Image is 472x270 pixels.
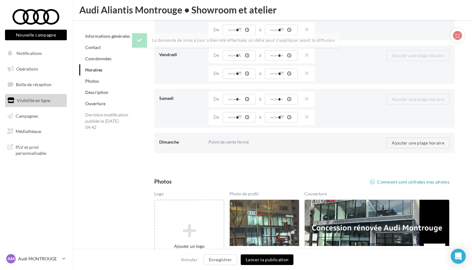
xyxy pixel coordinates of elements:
a: Horaires [85,67,102,72]
button: Annuler [179,256,200,263]
div: Couverture [304,191,450,199]
label: à [259,71,261,76]
span: Visibilité en ligne [17,98,50,103]
label: De [214,71,219,76]
a: Opérations [4,62,68,76]
button: Nouvelle campagne [5,30,67,40]
a: Ouverture [85,101,106,106]
span: Notifications [17,51,42,56]
div: Samedi [159,93,204,104]
button: Enregistrer [204,254,237,265]
label: De [214,97,219,101]
div: Vendredi [159,49,204,60]
label: à [259,53,261,57]
div: Point de vente fermé [209,136,367,148]
a: Boîte de réception [4,78,68,91]
span: Opérations [16,66,38,71]
span: Médiathèque [16,129,41,134]
button: Lancer la publication [241,254,293,265]
a: AM Audi MONTROUGE [5,253,67,265]
span: Boîte de réception [16,82,52,87]
span: PLV et print personnalisable [16,143,64,156]
span: Audi Aliantis Montrouge • Showroom et atelier [79,5,277,14]
a: Description [85,90,108,95]
label: à [259,115,261,119]
a: Coordonnées [85,56,111,61]
div: La demande de mise à jour a bien été effectuée, un délai peut s’appliquer avant la diffusion [132,33,340,47]
a: Visibilité en ligne [4,94,68,107]
a: PLV et print personnalisable [4,140,68,159]
button: Notifications [4,47,66,60]
a: Contact [85,45,101,50]
a: Informations générales [85,33,130,39]
div: Logo [154,191,224,199]
button: Ajouter une plage horaire [386,138,450,148]
label: De [214,53,219,57]
a: Photos [85,78,99,84]
span: AM [7,256,15,262]
label: à [259,97,261,101]
label: De [214,115,219,119]
a: Comment sont utilisées mes photos [370,178,450,186]
div: Photo de profil [229,191,299,199]
a: Médiathèque [4,125,68,138]
div: Open Intercom Messenger [451,249,466,264]
span: Campagnes [16,113,38,118]
button: Ajouter une plage horaire [386,94,450,105]
div: Dimanche [159,136,204,148]
a: Campagnes [4,110,68,123]
p: Audi MONTROUGE [18,256,60,262]
div: Dernière modification publiée le [DATE] 04:42 [79,109,135,133]
div: Photos [154,179,172,184]
button: Ajouter une plage horaire [386,50,450,61]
